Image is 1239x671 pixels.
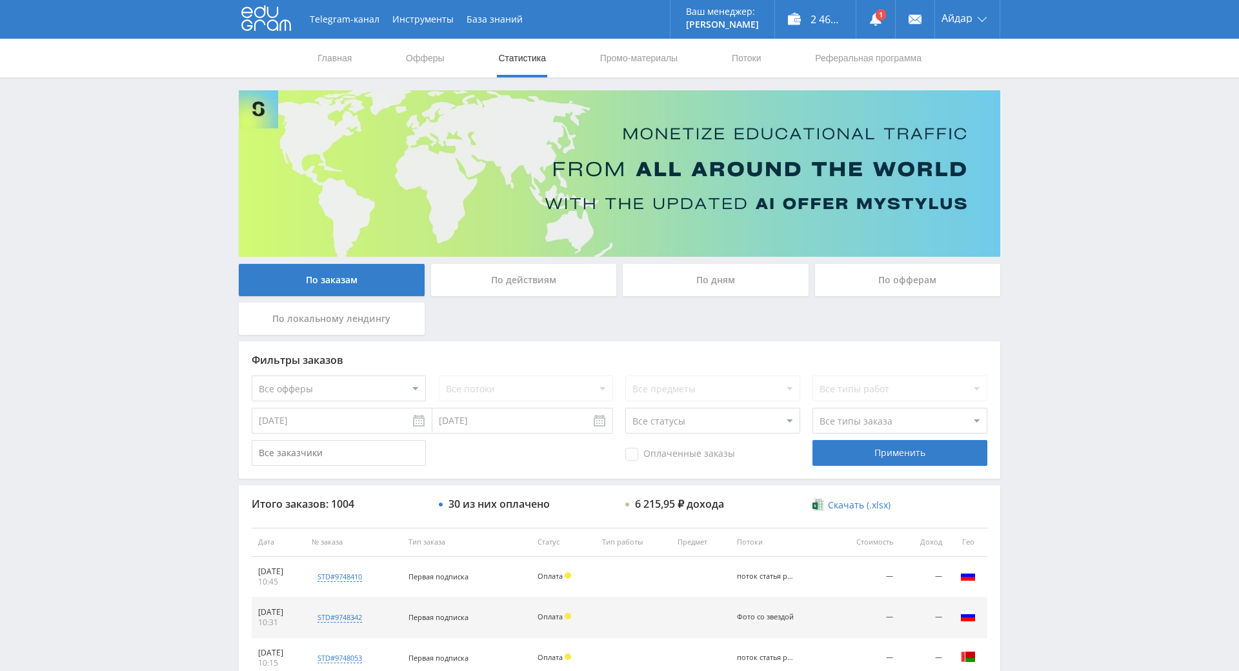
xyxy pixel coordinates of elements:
div: Фильтры заказов [252,354,987,366]
img: Banner [239,90,1000,257]
div: Применить [812,440,987,466]
div: По заказам [239,264,425,296]
a: Промо-материалы [599,39,679,77]
span: Оплаченные заказы [625,448,735,461]
p: [PERSON_NAME] [686,19,759,30]
div: По локальному лендингу [239,303,425,335]
a: Офферы [405,39,446,77]
p: Ваш менеджер: [686,6,759,17]
div: По действиям [431,264,617,296]
input: Все заказчики [252,440,426,466]
div: По офферам [815,264,1001,296]
a: Потоки [730,39,763,77]
a: Реферальная программа [814,39,923,77]
span: Айдар [942,13,972,23]
div: По дням [623,264,809,296]
a: Главная [316,39,353,77]
a: Статистика [497,39,547,77]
